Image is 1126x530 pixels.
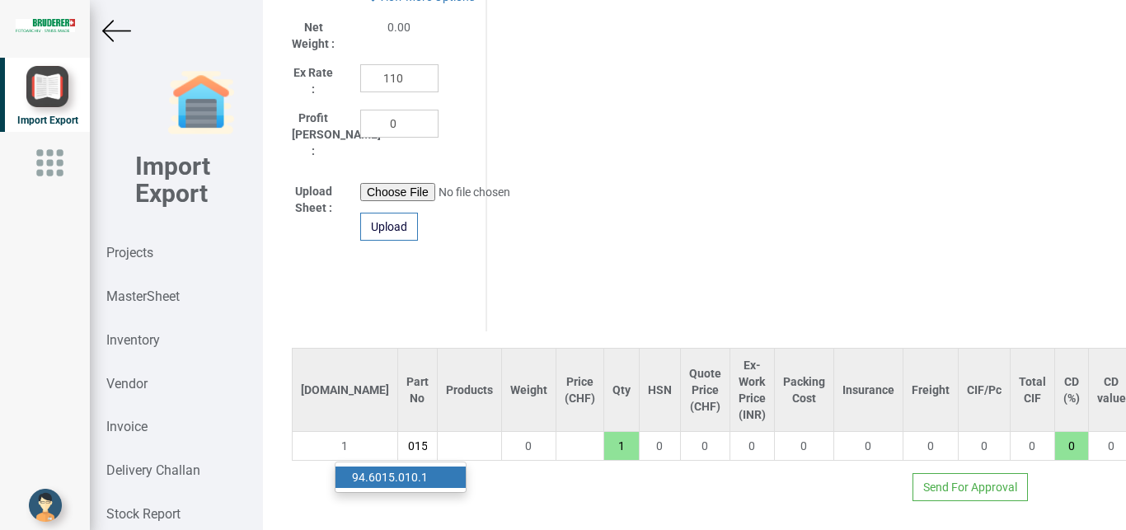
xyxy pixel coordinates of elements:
[352,471,395,484] strong: 94.6015
[730,349,774,432] th: Ex-Work Price (INR)
[292,432,397,461] td: 1
[292,110,335,159] label: Profit [PERSON_NAME] :
[903,432,958,461] td: 0
[106,506,181,522] strong: Stock Report
[106,245,153,260] strong: Projects
[556,349,603,432] th: Price (CHF)
[903,349,958,432] th: Freight
[833,432,903,461] td: 0
[106,419,148,434] strong: Invoice
[446,382,493,398] div: Products
[680,349,730,432] th: Quote Price (CHF)
[406,373,429,406] div: Part No
[106,376,148,392] strong: Vendor
[292,183,335,216] label: Upload Sheet :
[501,349,556,432] th: Weight
[135,152,210,208] b: Import Export
[639,349,680,432] th: HSN
[168,70,234,136] img: garage-closed.png
[360,213,418,241] div: Upload
[501,432,556,461] td: 0
[292,64,335,97] label: Ex Rate :
[639,432,680,461] td: 0
[958,432,1010,461] td: 0
[106,462,200,478] strong: Delivery Challan
[1010,349,1054,432] th: Total CIF
[730,432,774,461] td: 0
[1010,432,1054,461] td: 0
[292,19,335,52] label: Net Weight :
[774,432,833,461] td: 0
[106,332,160,348] strong: Inventory
[913,473,1028,501] button: Send For Approval
[106,288,180,304] strong: MasterSheet
[958,349,1010,432] th: CIF/Pc
[603,349,639,432] th: Qty
[680,432,730,461] td: 0
[292,349,397,432] th: [DOMAIN_NAME]
[387,21,411,34] span: 0.00
[17,115,78,126] span: Import Export
[1054,349,1088,432] th: CD (%)
[774,349,833,432] th: Packing Cost
[335,467,466,488] a: 94.6015.010.1
[833,349,903,432] th: Insurance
